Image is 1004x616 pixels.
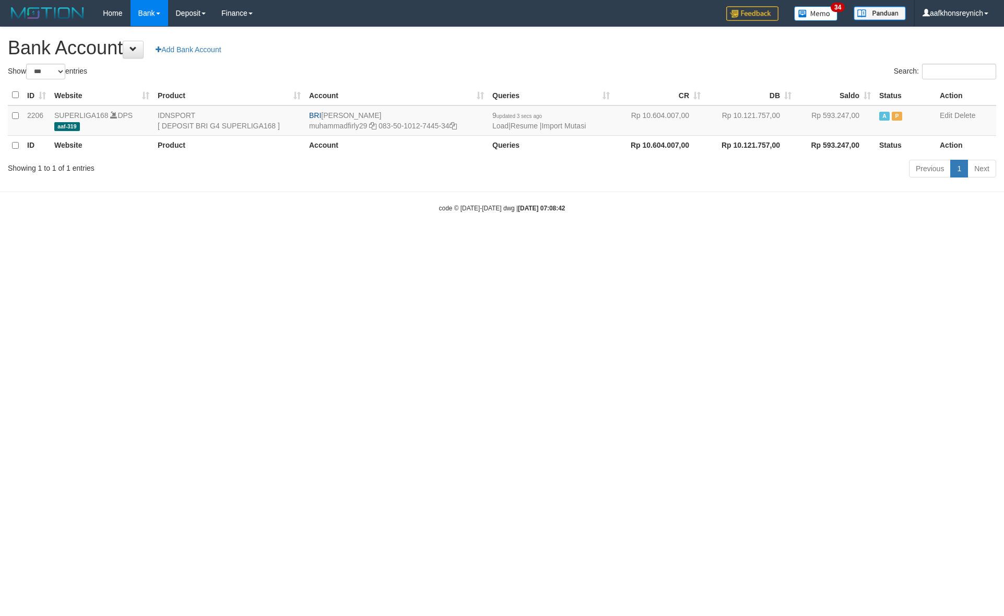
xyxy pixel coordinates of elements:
span: BRI [309,111,321,120]
th: Account: activate to sort column ascending [305,85,488,105]
td: 2206 [23,105,50,136]
h1: Bank Account [8,38,996,58]
th: ID [23,135,50,156]
a: Next [967,160,996,177]
small: code © [DATE]-[DATE] dwg | [439,205,565,212]
th: Account [305,135,488,156]
td: Rp 593.247,00 [796,105,875,136]
span: 34 [831,3,845,12]
span: 9 [492,111,542,120]
th: Rp 10.121.757,00 [705,135,796,156]
span: aaf-319 [54,122,80,131]
a: Import Mutasi [541,122,586,130]
th: CR: activate to sort column ascending [614,85,705,105]
a: Resume [511,122,538,130]
th: Status [875,85,936,105]
th: Action [936,85,996,105]
a: Copy muhammadfirly29 to clipboard [369,122,376,130]
a: Load [492,122,509,130]
a: Add Bank Account [149,41,228,58]
span: Active [879,112,890,121]
span: Paused [892,112,902,121]
th: Website: activate to sort column ascending [50,85,153,105]
th: Rp 593.247,00 [796,135,875,156]
th: Status [875,135,936,156]
td: [PERSON_NAME] 083-50-1012-7445-34 [305,105,488,136]
td: IDNSPORT [ DEPOSIT BRI G4 SUPERLIGA168 ] [153,105,305,136]
a: Copy 083501012744534 to clipboard [450,122,457,130]
th: Rp 10.604.007,00 [614,135,705,156]
th: Product [153,135,305,156]
div: Showing 1 to 1 of 1 entries [8,159,410,173]
th: Website [50,135,153,156]
img: MOTION_logo.png [8,5,87,21]
a: Edit [940,111,952,120]
img: panduan.png [854,6,906,20]
a: Delete [954,111,975,120]
label: Search: [894,64,996,79]
th: Queries: activate to sort column ascending [488,85,614,105]
th: Product: activate to sort column ascending [153,85,305,105]
a: SUPERLIGA168 [54,111,109,120]
img: Feedback.jpg [726,6,778,21]
label: Show entries [8,64,87,79]
input: Search: [922,64,996,79]
td: DPS [50,105,153,136]
th: Queries [488,135,614,156]
th: ID: activate to sort column ascending [23,85,50,105]
span: | | [492,111,586,130]
a: 1 [950,160,968,177]
select: Showentries [26,64,65,79]
img: Button%20Memo.svg [794,6,838,21]
th: Saldo: activate to sort column ascending [796,85,875,105]
a: Previous [909,160,951,177]
a: muhammadfirly29 [309,122,367,130]
td: Rp 10.604.007,00 [614,105,705,136]
strong: [DATE] 07:08:42 [518,205,565,212]
span: updated 3 secs ago [497,113,542,119]
th: DB: activate to sort column ascending [705,85,796,105]
td: Rp 10.121.757,00 [705,105,796,136]
th: Action [936,135,996,156]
